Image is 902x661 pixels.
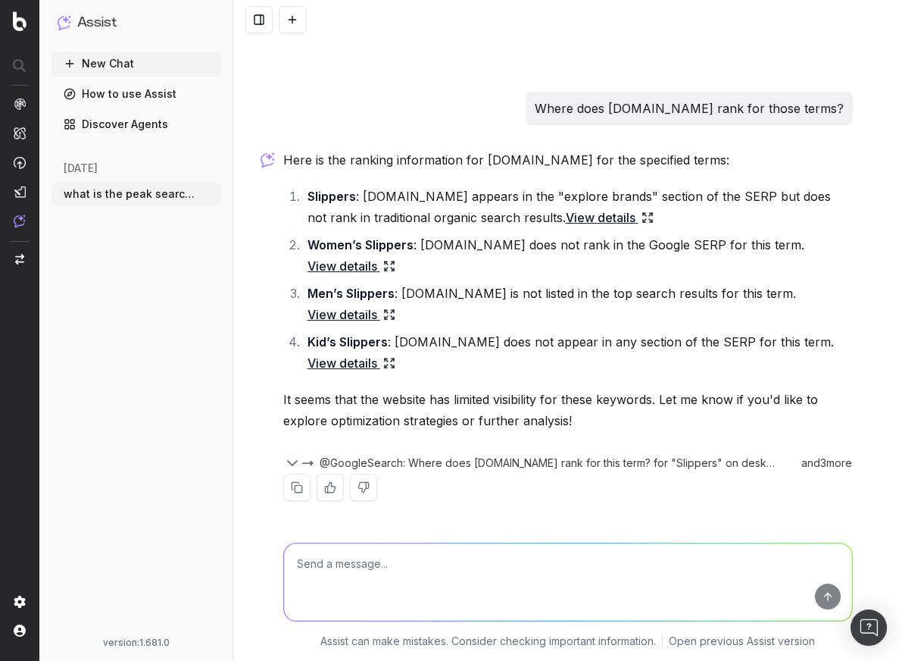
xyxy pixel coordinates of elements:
[58,15,71,30] img: Assist
[13,11,27,31] img: Botify logo
[51,112,221,136] a: Discover Agents
[15,254,24,265] img: Switch project
[307,255,395,277] a: View details
[320,634,656,649] p: Assist can make mistakes. Consider checking important information.
[283,389,853,431] p: It seems that the website has limited visibility for these keywords. Let me know if you'd like to...
[303,283,853,325] li: : [DOMAIN_NAME] is not listed in the top search results for this term.
[261,152,275,168] img: Botify assist logo
[307,304,395,325] a: View details
[303,331,853,374] li: : [DOMAIN_NAME] does not appear in any section of the SERP for this term.
[307,286,395,301] strong: Men’s Slippers
[14,156,26,169] img: Activation
[64,186,197,202] span: what is the peak search volume for the f
[51,52,221,76] button: New Chat
[58,12,215,33] button: Assist
[14,186,26,198] img: Studio
[307,189,356,204] strong: Slippers
[794,456,853,471] div: and 3 more
[51,82,221,106] a: How to use Assist
[303,234,853,277] li: : [DOMAIN_NAME] does not rank in the Google SERP for this term.
[64,161,98,176] span: [DATE]
[14,127,26,139] img: Intelligence
[307,352,395,374] a: View details
[14,98,26,110] img: Analytics
[14,596,26,608] img: Setting
[307,237,414,252] strong: Women’s Slippers
[566,207,654,228] a: View details
[51,182,221,206] button: what is the peak search volume for the f
[14,215,26,227] img: Assist
[320,456,776,471] span: @GoogleSearch: Where does [DOMAIN_NAME] rank for this term? for "Slippers" on desktop from [GEOGR...
[851,609,887,646] div: Open Intercom Messenger
[283,149,853,171] p: Here is the ranking information for [DOMAIN_NAME] for the specified terms:
[301,456,794,471] button: @GoogleSearch: Where does [DOMAIN_NAME] rank for this term? for "Slippers" on desktop from [GEOGR...
[535,98,844,119] p: Where does [DOMAIN_NAME] rank for those terms?
[669,634,815,649] a: Open previous Assist version
[58,637,215,649] div: version: 1.681.0
[14,625,26,637] img: My account
[77,12,117,33] h1: Assist
[307,334,388,349] strong: Kid’s Slippers
[303,186,853,228] li: : [DOMAIN_NAME] appears in the "explore brands" section of the SERP but does not rank in traditio...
